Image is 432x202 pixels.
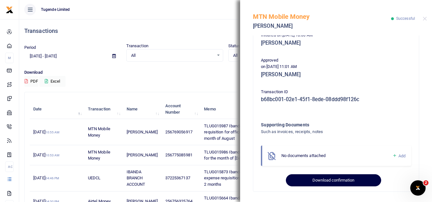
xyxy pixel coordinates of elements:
small: 10:55 AM [45,131,60,134]
button: Excel [39,76,66,87]
span: 2 [423,180,428,185]
span: Add [398,153,405,158]
a: Add [392,152,405,160]
img: logo-small [6,6,13,14]
h5: b68bc001-02e1-45f1-8ede-08ddd98f126c [261,96,411,103]
th: Memo: activate to sort column ascending [200,99,282,119]
h5: MTN Mobile Money [253,13,391,20]
h5: [PERSON_NAME] [253,23,391,29]
button: Download confirmation [286,174,381,186]
button: Close [423,17,427,21]
input: select period [24,51,107,62]
span: All [233,52,316,59]
iframe: Intercom live chat [410,180,426,196]
span: [DATE] [33,176,59,180]
p: Approved [261,57,411,64]
a: logo-small logo-large logo-large [6,7,13,12]
label: Transaction [126,43,148,49]
span: MTN Mobile Money [88,126,110,138]
h4: Such as invoices, receipts, notes [261,128,385,135]
span: No documents attached [281,153,326,158]
small: 04:46 PM [45,176,59,180]
span: 256769056917 [165,130,192,134]
p: Initiated on [DATE] 10:55 AM [261,32,411,39]
span: [DATE] [33,130,59,134]
span: TLUG015873 Ibanda branch electricity expense requisition for the electricity for 2 months [204,169,278,187]
li: M [5,53,14,63]
button: PDF [24,76,38,87]
span: 37225367137 [165,176,190,180]
h4: Transactions [24,27,427,34]
span: Tugende Limited [38,7,73,12]
p: on [DATE] 11:01 AM [261,64,411,70]
span: MTN Mobile Money [88,150,110,161]
span: [PERSON_NAME] [127,130,158,134]
span: [DATE] [33,153,59,157]
h5: [PERSON_NAME] [261,71,411,78]
label: Status [228,43,240,49]
span: UEDCL [88,176,101,180]
h5: [PERSON_NAME] [261,40,411,46]
th: Date: activate to sort column descending [30,99,84,119]
h4: Supporting Documents [261,121,385,128]
p: Transaction ID [261,89,411,95]
span: IBANDA BRANCH ACCOUNT [127,169,145,187]
li: Ac [5,161,14,172]
small: 10:53 AM [45,153,60,157]
th: Account Number: activate to sort column ascending [161,99,200,119]
span: TLUG015986 Ibanda branch expenses for the month of [DATE] [204,150,274,161]
p: Download [24,69,427,76]
th: Transaction: activate to sort column ascending [84,99,123,119]
span: Successful [396,16,415,21]
span: [PERSON_NAME] [127,153,158,157]
span: All [131,52,214,59]
label: Period [24,44,36,51]
th: Name: activate to sort column ascending [123,99,161,119]
span: TLUG015987 Ibanda Branch expense requisition for office cleaner for the month of August [204,123,272,141]
span: 256775085981 [165,153,192,157]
